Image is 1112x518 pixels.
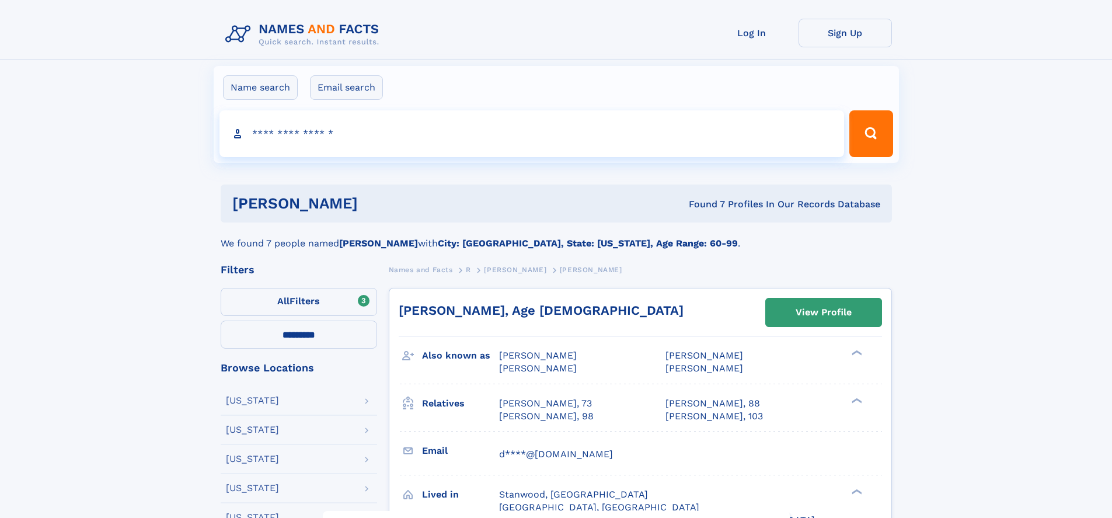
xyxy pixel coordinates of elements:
[422,394,499,413] h3: Relatives
[466,266,471,274] span: R
[665,397,760,410] a: [PERSON_NAME], 88
[665,363,743,374] span: [PERSON_NAME]
[705,19,799,47] a: Log In
[226,396,279,405] div: [US_STATE]
[226,454,279,464] div: [US_STATE]
[799,19,892,47] a: Sign Up
[277,295,290,307] span: All
[484,262,546,277] a: [PERSON_NAME]
[219,110,845,157] input: search input
[665,350,743,361] span: [PERSON_NAME]
[499,410,594,423] a: [PERSON_NAME], 98
[560,266,622,274] span: [PERSON_NAME]
[849,397,863,404] div: ❯
[499,502,699,513] span: [GEOGRAPHIC_DATA], [GEOGRAPHIC_DATA]
[849,349,863,357] div: ❯
[484,266,546,274] span: [PERSON_NAME]
[665,410,763,423] a: [PERSON_NAME], 103
[523,198,880,211] div: Found 7 Profiles In Our Records Database
[389,262,453,277] a: Names and Facts
[499,363,577,374] span: [PERSON_NAME]
[499,397,592,410] a: [PERSON_NAME], 73
[499,489,648,500] span: Stanwood, [GEOGRAPHIC_DATA]
[221,363,377,373] div: Browse Locations
[766,298,881,326] a: View Profile
[226,484,279,493] div: [US_STATE]
[221,19,389,50] img: Logo Names and Facts
[466,262,471,277] a: R
[438,238,738,249] b: City: [GEOGRAPHIC_DATA], State: [US_STATE], Age Range: 60-99
[232,196,524,211] h1: [PERSON_NAME]
[221,265,377,275] div: Filters
[221,288,377,316] label: Filters
[422,485,499,505] h3: Lived in
[221,223,892,251] div: We found 7 people named with .
[226,425,279,434] div: [US_STATE]
[399,303,684,318] a: [PERSON_NAME], Age [DEMOGRAPHIC_DATA]
[422,346,499,366] h3: Also known as
[849,488,863,495] div: ❯
[223,75,298,100] label: Name search
[339,238,418,249] b: [PERSON_NAME]
[310,75,383,100] label: Email search
[796,299,852,326] div: View Profile
[422,441,499,461] h3: Email
[849,110,893,157] button: Search Button
[499,350,577,361] span: [PERSON_NAME]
